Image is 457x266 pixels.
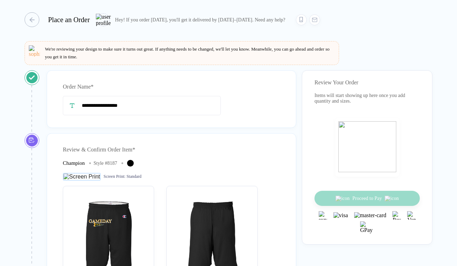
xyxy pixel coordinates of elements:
img: express [319,211,327,220]
img: Paypal [392,211,401,220]
img: sophie [29,45,40,57]
div: Hey! If you order [DATE], you'll get it delivered by [DATE]–[DATE]. Need any help? [115,17,285,23]
img: master-card [354,212,386,219]
img: visa [333,212,348,219]
div: Review Your Order [314,79,420,86]
span: Screen Print : [104,174,125,179]
div: Place an Order [48,16,90,24]
div: Items will start showing up here once you add quantity and sizes. [314,93,420,104]
span: Standard [126,174,141,179]
img: user profile [96,14,111,26]
img: Venmo [407,211,416,220]
button: We're reviewing your design to make sure it turns out great. If anything needs to be changed, we'... [29,45,335,61]
div: Champion [63,160,85,166]
span: We're reviewing your design to make sure it turns out great. If anything needs to be changed, we'... [45,46,330,59]
img: GPay [360,221,374,235]
div: Order Name [63,81,280,92]
img: Screen Print [63,173,101,181]
img: shopping_bag.png [338,121,396,172]
div: Review & Confirm Order Item [63,144,280,155]
div: Style # 8187 [94,161,117,166]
